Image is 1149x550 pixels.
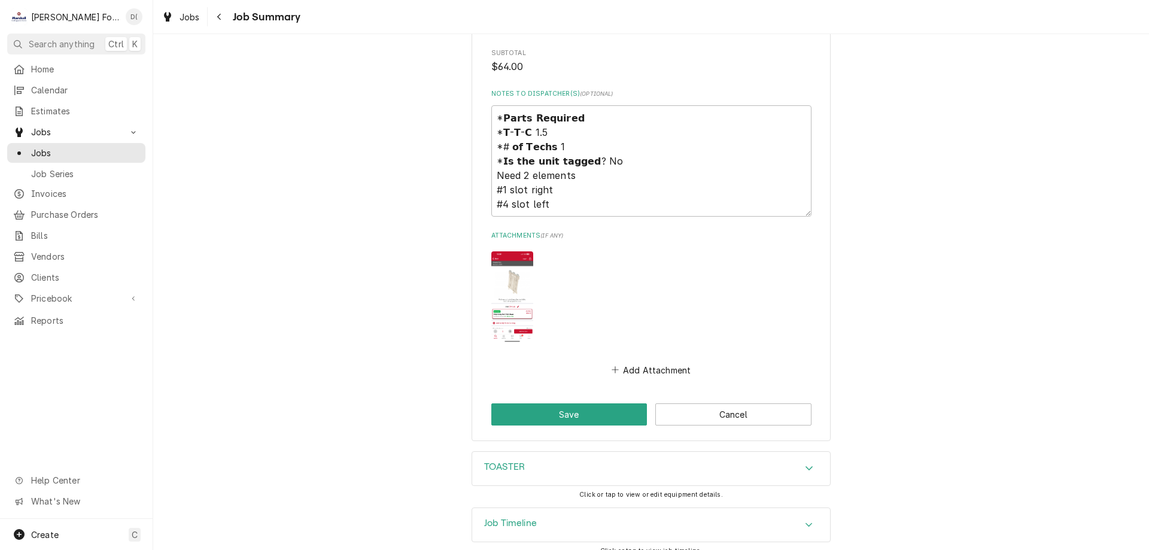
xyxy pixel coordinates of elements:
[579,491,723,499] span: Click or tap to view or edit equipment details.
[210,7,229,26] button: Navigate back
[31,530,59,540] span: Create
[31,63,139,75] span: Home
[126,8,142,25] div: Derek Testa (81)'s Avatar
[7,80,145,100] a: Calendar
[31,229,139,242] span: Bills
[491,403,811,426] div: Button Group
[491,231,811,241] label: Attachments
[472,508,830,542] button: Accordion Details Expand Trigger
[491,403,811,426] div: Button Group Row
[31,187,139,200] span: Invoices
[609,361,693,378] button: Add Attachment
[7,205,145,224] a: Purchase Orders
[7,311,145,330] a: Reports
[157,7,205,27] a: Jobs
[472,508,831,542] div: Job Timeline
[491,61,524,72] span: $64.00
[229,9,301,25] span: Job Summary
[472,452,830,485] button: Accordion Details Expand Trigger
[7,226,145,245] a: Bills
[31,292,121,305] span: Pricebook
[7,143,145,163] a: Jobs
[580,90,613,97] span: ( optional )
[491,48,811,58] span: Subtotal
[484,518,537,529] h3: Job Timeline
[491,89,811,217] div: Notes to Dispatcher(s)
[7,247,145,266] a: Vendors
[491,231,811,378] div: Attachments
[29,38,95,50] span: Search anything
[108,38,124,50] span: Ctrl
[31,495,138,508] span: What's New
[31,105,139,117] span: Estimates
[31,168,139,180] span: Job Series
[491,105,811,217] textarea: *𝗣𝗮𝗿𝘁𝘀 𝗥𝗲𝗾𝘂𝗶𝗿𝗲𝗱 *𝗧-𝗧-𝗖 1.5 *# 𝗼𝗳 𝗧𝗲𝗰𝗵𝘀 1 *𝗜𝘀 𝘁𝗵𝗲 𝘂𝗻𝗶𝘁 𝘁𝗮𝗴𝗴𝗲𝗱? No Need 2 elements #1 slot right #4...
[7,470,145,490] a: Go to Help Center
[31,208,139,221] span: Purchase Orders
[31,147,139,159] span: Jobs
[7,164,145,184] a: Job Series
[31,250,139,263] span: Vendors
[7,268,145,287] a: Clients
[491,403,648,426] button: Save
[11,8,28,25] div: Marshall Food Equipment Service's Avatar
[11,8,28,25] div: M
[7,59,145,79] a: Home
[31,126,121,138] span: Jobs
[472,451,831,486] div: TOASTER
[31,11,119,23] div: [PERSON_NAME] Food Equipment Service
[7,288,145,308] a: Go to Pricebook
[31,474,138,487] span: Help Center
[491,251,533,342] img: IslFIr9xScCzk4tihiKp
[491,60,811,74] span: Subtotal
[540,232,563,239] span: ( if any )
[31,314,139,327] span: Reports
[655,403,811,426] button: Cancel
[31,84,139,96] span: Calendar
[132,528,138,541] span: C
[7,101,145,121] a: Estimates
[7,122,145,142] a: Go to Jobs
[132,38,138,50] span: K
[180,11,200,23] span: Jobs
[7,184,145,203] a: Invoices
[484,461,525,473] h3: TOASTER
[472,452,830,485] div: Accordion Header
[7,491,145,511] a: Go to What's New
[31,271,139,284] span: Clients
[472,508,830,542] div: Accordion Header
[491,89,811,99] label: Notes to Dispatcher(s)
[7,34,145,54] button: Search anythingCtrlK
[126,8,142,25] div: D(
[491,48,811,74] div: Subtotal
